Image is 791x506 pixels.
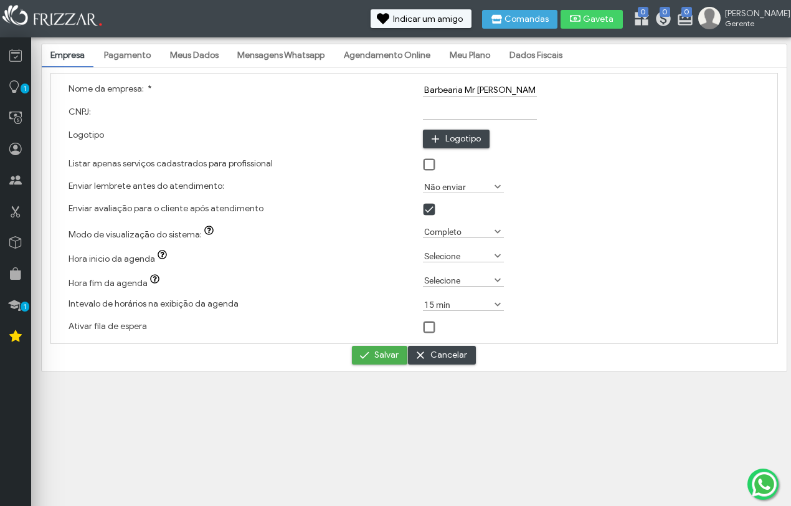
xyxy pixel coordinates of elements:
[69,158,273,169] label: Listar apenas serviços cadastrados para profissional
[681,7,692,17] span: 0
[504,15,549,24] span: Comandas
[725,19,781,28] span: Gerente
[633,10,645,30] a: 0
[423,181,493,193] label: Não enviar
[69,203,263,214] label: Enviar avaliação para o cliente após atendimento
[698,7,785,32] a: [PERSON_NAME] Gerente
[676,10,689,30] a: 0
[155,250,173,262] button: Hora inicio da agenda
[69,107,91,117] label: CNPJ:
[69,229,220,240] label: Modo de visualização do sistema:
[374,346,399,365] span: Salvar
[229,45,333,66] a: Mensagens Whatsapp
[660,7,670,17] span: 0
[725,8,781,19] span: [PERSON_NAME]
[69,278,166,289] label: Hora fim da agenda
[423,298,493,310] label: 15 min
[423,226,493,237] label: Completo
[69,321,147,332] label: Ativar fila de espera
[423,250,493,262] label: Selecione
[69,298,239,309] label: Intevalo de horários na exibição da agenda
[393,15,463,24] span: Indicar um amigo
[148,274,165,287] button: Hora fim da agenda
[69,84,152,94] label: Nome da empresa:
[202,226,219,238] button: Modo de visualização do sistema:
[423,274,493,286] label: Selecione
[69,130,104,140] label: Logotipo
[161,45,227,66] a: Meus Dados
[371,9,471,28] button: Indicar um amigo
[482,10,557,29] button: Comandas
[638,7,648,17] span: 0
[441,45,499,66] a: Meu Plano
[69,254,173,264] label: Hora inicio da agenda
[501,45,571,66] a: Dados Fiscais
[69,181,224,191] label: Enviar lembrete antes do atendimento:
[95,45,159,66] a: Pagamento
[408,346,476,365] button: Cancelar
[335,45,439,66] a: Agendamento Online
[42,45,93,66] a: Empresa
[21,302,29,312] span: 1
[749,469,779,499] img: whatsapp.png
[561,10,623,29] button: Gaveta
[583,15,614,24] span: Gaveta
[430,346,467,365] span: Cancelar
[655,10,667,30] a: 0
[21,84,29,93] span: 1
[352,346,407,365] button: Salvar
